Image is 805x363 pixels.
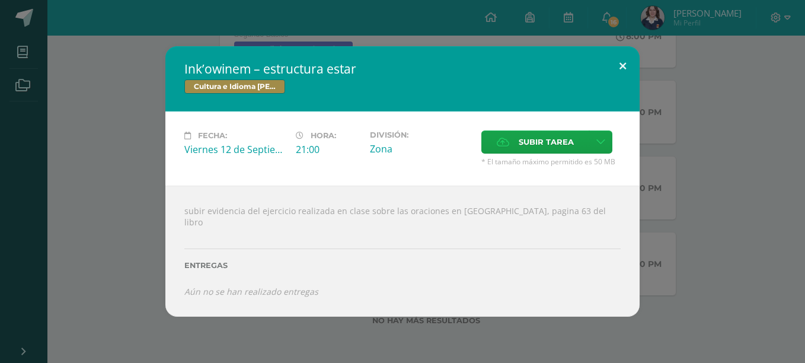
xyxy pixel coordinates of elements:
div: Zona [370,142,472,155]
div: 21:00 [296,143,360,156]
h2: Ink’owinem – estructura estar [184,60,621,77]
span: Fecha: [198,131,227,140]
span: Hora: [311,131,336,140]
label: División: [370,130,472,139]
span: Cultura e Idioma [PERSON_NAME] o Xinca [184,79,285,94]
div: Viernes 12 de Septiembre [184,143,286,156]
button: Close (Esc) [606,46,640,87]
label: Entregas [184,261,621,270]
i: Aún no se han realizado entregas [184,286,318,297]
span: * El tamaño máximo permitido es 50 MB [481,157,621,167]
span: Subir tarea [519,131,574,153]
div: subir evidencia del ejercicio realizada en clase sobre las oraciones en [GEOGRAPHIC_DATA], pagina... [165,186,640,317]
